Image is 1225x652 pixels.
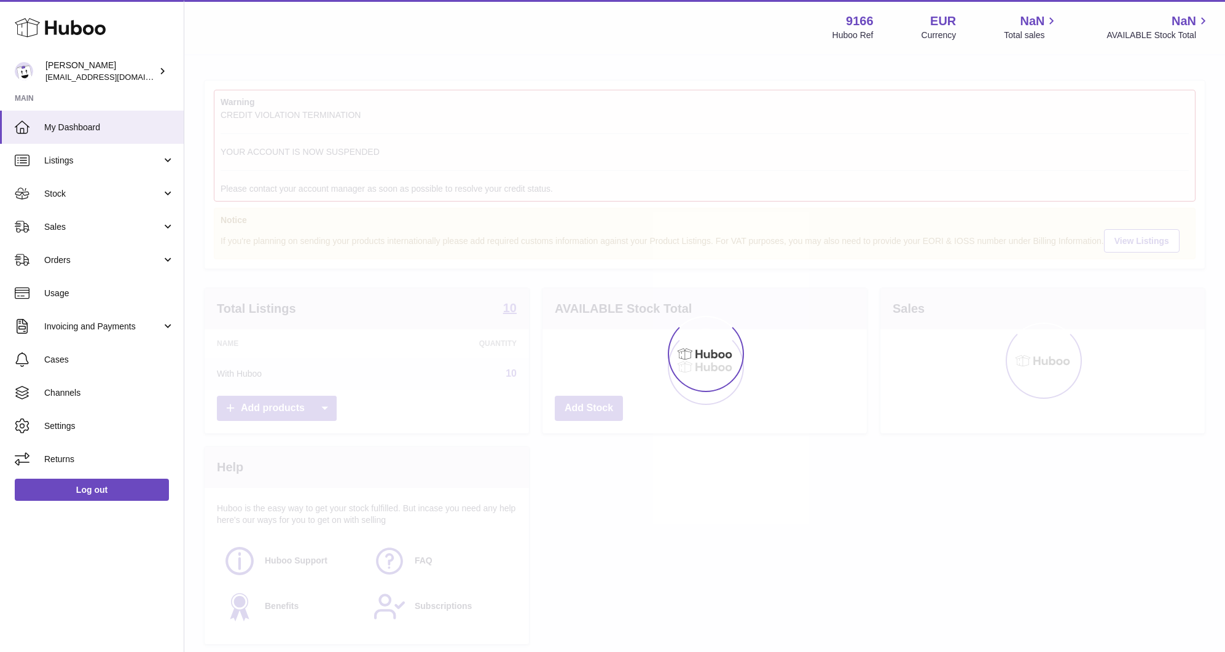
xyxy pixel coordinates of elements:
span: Cases [44,354,174,366]
strong: EUR [930,13,956,29]
span: Returns [44,454,174,465]
span: Listings [44,155,162,167]
span: NaN [1172,13,1196,29]
span: NaN [1020,13,1044,29]
span: Stock [44,188,162,200]
a: Log out [15,479,169,501]
span: Total sales [1004,29,1059,41]
a: NaN Total sales [1004,13,1059,41]
a: NaN AVAILABLE Stock Total [1106,13,1210,41]
span: My Dashboard [44,122,174,133]
span: Settings [44,420,174,432]
span: Channels [44,387,174,399]
span: [EMAIL_ADDRESS][DOMAIN_NAME] [45,72,181,82]
span: Orders [44,254,162,266]
span: Invoicing and Payments [44,321,162,332]
strong: 9166 [846,13,874,29]
div: Huboo Ref [832,29,874,41]
div: [PERSON_NAME] [45,60,156,83]
span: Usage [44,288,174,299]
div: Currency [922,29,957,41]
span: Sales [44,221,162,233]
img: hardware@superbexperience.com [15,62,33,81]
span: AVAILABLE Stock Total [1106,29,1210,41]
